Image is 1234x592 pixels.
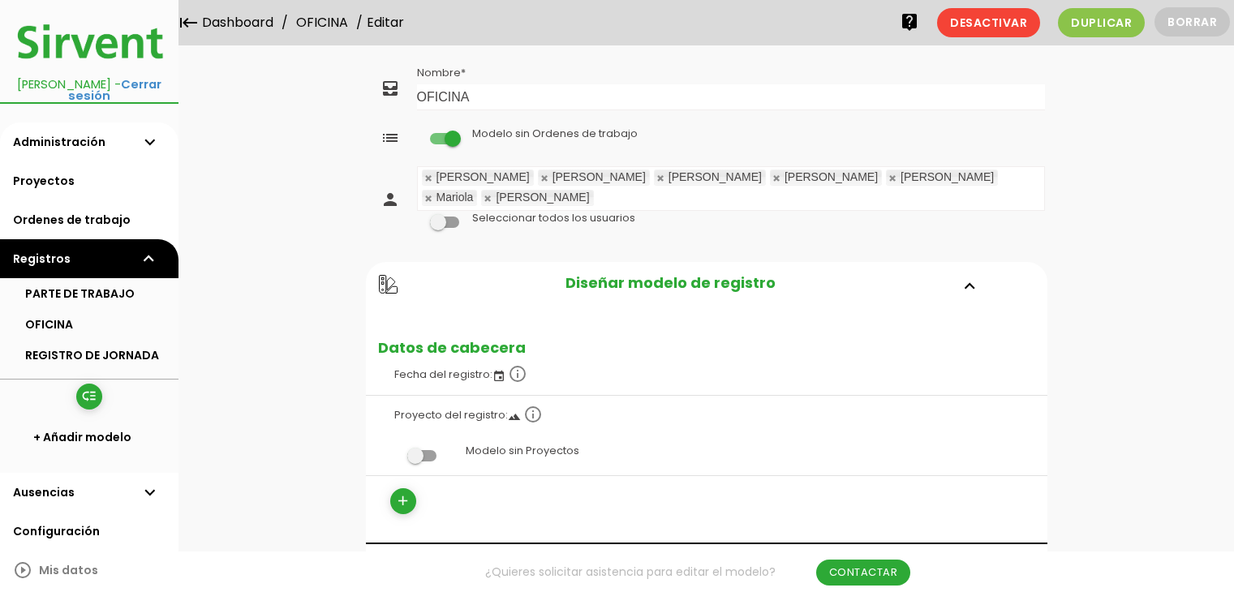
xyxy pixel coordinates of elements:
label: Modelo sin Ordenes de trabajo [472,127,638,141]
i: add [395,488,411,514]
div: ¿Quieres solicitar asistencia para editar el modelo? [178,551,1217,592]
div: [PERSON_NAME] [901,172,994,182]
label: Modelo sin Proyectos [378,435,1035,466]
span: Editar [367,13,404,32]
div: [PERSON_NAME] [669,172,762,182]
label: Proyecto del registro: [378,396,1035,431]
div: Mariola [436,192,474,203]
button: Borrar [1154,7,1230,36]
div: [PERSON_NAME] [785,172,878,182]
a: Cerrar sesión [68,76,161,105]
i: list [381,128,400,148]
div: [PERSON_NAME] [436,172,530,182]
div: [PERSON_NAME] [496,192,589,203]
label: Nombre [417,66,466,80]
a: Contactar [816,560,911,586]
i: expand_more [140,239,159,278]
i: info_outline [508,364,527,384]
label: Seleccionar todos los usuarios [472,211,635,225]
i: play_circle_outline [13,551,32,590]
i: info_outline [523,405,543,424]
i: all_inbox [381,79,400,98]
h2: Datos de cabecera [366,340,1047,356]
span: Duplicar [1058,8,1145,37]
i: low_priority [81,384,97,410]
div: [PERSON_NAME] [553,172,646,182]
a: low_priority [76,384,102,410]
i: landscape [508,410,521,423]
img: itcons-logo [8,12,170,71]
i: live_help [900,6,919,38]
i: expand_more [957,275,982,296]
h2: Diseñar modelo de registro [398,275,944,296]
i: person [381,190,400,209]
label: Fecha del registro: [378,355,1035,391]
i: expand_more [140,473,159,512]
i: expand_more [140,122,159,161]
a: add [390,488,416,514]
a: + Añadir modelo [8,418,170,457]
a: live_help [893,6,926,38]
span: Desactivar [937,8,1040,37]
i: event [492,370,505,383]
